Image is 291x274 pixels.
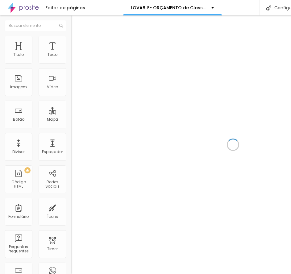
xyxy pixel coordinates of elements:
div: Texto [48,52,57,57]
img: Icone [266,5,271,10]
img: Icone [59,24,63,27]
div: Timer [47,247,58,251]
div: Espaçador [42,150,63,154]
input: Buscar elemento [5,20,66,31]
div: Mapa [47,117,58,122]
div: Editor de páginas [42,6,85,10]
div: Perguntas frequentes [6,245,31,254]
div: Código HTML [6,180,31,189]
div: Título [13,52,24,57]
div: Ícone [47,214,58,219]
div: Divisor [12,150,25,154]
div: Redes Sociais [40,180,64,189]
div: Vídeo [47,85,58,89]
div: Botão [13,117,24,122]
div: Imagem [10,85,27,89]
div: Formulário [8,214,29,219]
p: LOVABLE- ORÇAMENTO de Classe B+ Orçamento [131,6,206,10]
